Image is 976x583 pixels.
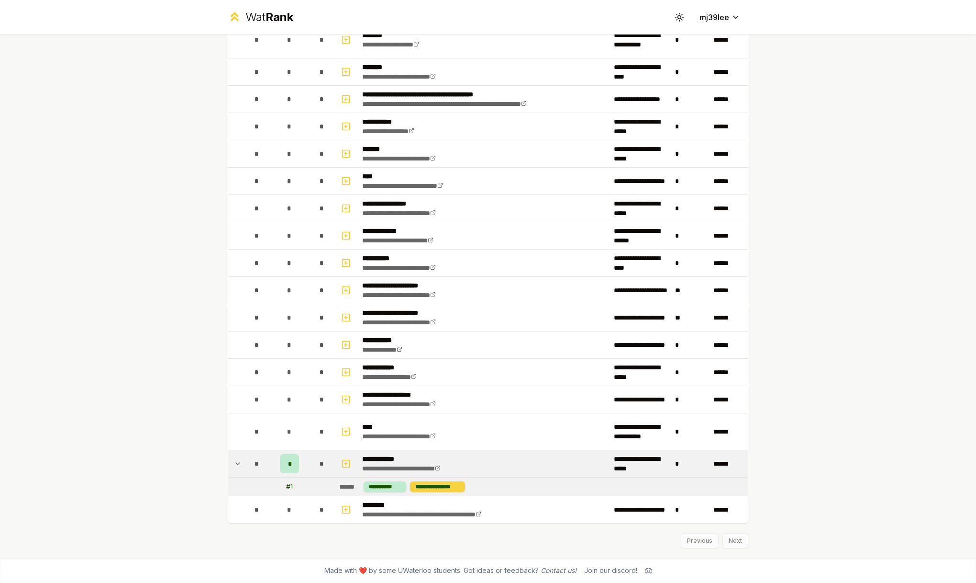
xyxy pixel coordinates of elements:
button: mj39lee [692,9,748,26]
span: Made with ❤️ by some UWaterloo students. Got ideas or feedback? [324,566,577,575]
span: Rank [266,10,293,24]
div: Wat [245,10,293,25]
a: WatRank [228,10,293,25]
div: Join our discord! [584,566,637,575]
a: Contact us! [541,566,577,574]
div: # 1 [286,482,293,492]
span: mj39lee [699,11,729,23]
